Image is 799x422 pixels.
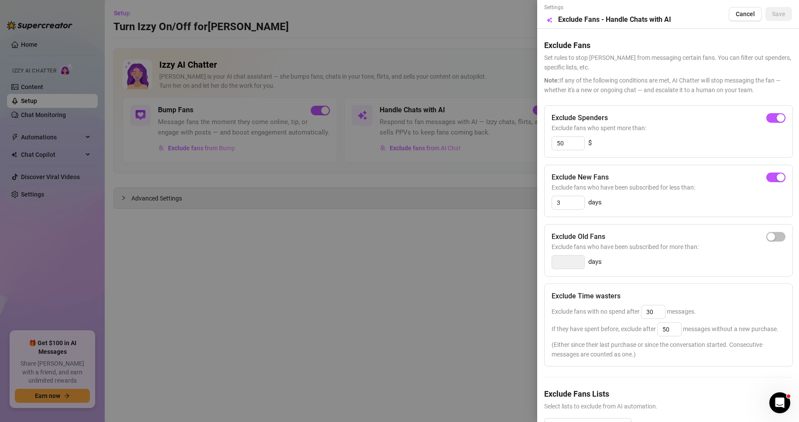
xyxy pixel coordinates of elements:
h5: Exclude Time wasters [552,291,621,301]
span: Cancel [736,10,755,17]
span: (Either since their last purchase or since the conversation started. Consecutive messages are cou... [552,340,785,359]
span: Exclude fans with no spend after messages. [552,308,696,315]
h5: Exclude Old Fans [552,232,605,242]
span: Exclude fans who have been subscribed for more than: [552,242,785,252]
h5: Exclude Fans [544,39,792,51]
h5: Exclude Fans Lists [544,388,792,400]
span: Settings [544,3,671,12]
span: Exclude fans who spent more than: [552,123,785,133]
h5: Exclude Fans - Handle Chats with AI [558,14,671,25]
h5: Exclude New Fans [552,172,609,183]
span: Exclude fans who have been subscribed for less than: [552,183,785,192]
span: Set rules to stop [PERSON_NAME] from messaging certain fans. You can filter out spenders, specifi... [544,53,792,72]
button: Save [765,7,792,21]
h5: Exclude Spenders [552,113,608,123]
span: If they have spent before, exclude after messages without a new purchase. [552,325,778,332]
span: If any of the following conditions are met, AI Chatter will stop messaging the fan — whether it's... [544,76,792,95]
button: Cancel [729,7,762,21]
iframe: Intercom live chat [769,392,790,413]
span: Note: [544,77,559,84]
span: Select lists to exclude from AI automation. [544,401,792,411]
span: days [588,257,602,267]
span: $ [588,138,592,149]
span: days [588,197,602,208]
